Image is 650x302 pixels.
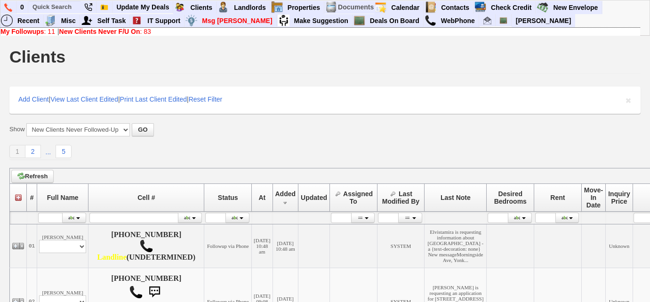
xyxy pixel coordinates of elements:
img: officebldg.png [45,15,56,26]
a: WebPhone [437,15,479,27]
a: Landlords [230,1,270,14]
img: money.png [185,15,197,26]
span: Move-In Date [584,186,603,209]
a: [PERSON_NAME] [512,15,575,27]
span: Updated [301,194,327,201]
td: [PERSON_NAME] [37,224,88,268]
a: Update My Deals [112,1,173,13]
img: call.png [139,239,153,253]
h4: [PHONE_NUMBER] (UNDETERMINED) [90,230,202,262]
a: Recent [14,15,44,27]
a: Deals On Board [366,15,424,27]
img: Bookmark.png [100,3,108,11]
a: Reset Filter [189,95,223,103]
input: Quick Search [29,1,80,13]
img: clients.png [174,1,185,13]
a: Check Credit [487,1,536,14]
a: 0 [16,1,28,13]
a: My Followups: 11 [0,28,55,35]
img: su2.jpg [278,15,289,26]
a: Clients [186,1,217,14]
div: | | | [9,87,641,114]
img: contact.png [425,1,436,13]
td: Elvistamira is requesting information about [GEOGRAPHIC_DATA] - a {text-decoration: none} New mes... [425,224,487,268]
a: View Last Client Edited [50,95,118,103]
span: Last Modified By [382,190,419,205]
td: Followup via Phone [204,224,252,268]
th: # [27,183,37,211]
span: Full Name [47,194,79,201]
font: Landline [97,253,127,262]
b: My Followups [0,28,44,35]
a: IT Support [144,15,185,27]
img: phone22.png [84,3,92,11]
img: gmoney.png [537,1,548,13]
td: 01 [27,224,37,268]
span: Added [275,190,296,198]
a: Add Client [18,95,49,103]
span: Assigned To [343,190,373,205]
span: Status [218,194,238,201]
a: 2 [25,145,41,158]
img: landlord.png [217,1,229,13]
a: Contacts [437,1,473,14]
img: sms.png [145,283,164,302]
b: Cablevision Lightpath, Inc. [97,253,127,262]
a: Self Task [94,15,130,27]
h1: Clients [9,48,65,65]
font: Msg [PERSON_NAME] [202,17,272,24]
a: Msg [PERSON_NAME] [198,15,276,27]
img: appt_icon.png [375,1,386,13]
label: Show [9,125,25,134]
img: recent.png [1,15,13,26]
span: Desired Bedrooms [494,190,527,205]
img: call.png [425,15,436,26]
b: New Clients Never F/U On [59,28,140,35]
img: call.png [129,285,143,299]
img: phone.png [4,3,12,12]
a: Refresh [11,170,54,183]
td: [DATE] 10:48 am [252,224,273,268]
div: | [0,28,640,35]
img: creditreport.png [474,1,486,13]
button: GO [132,123,153,136]
span: Rent [550,194,565,201]
img: chalkboard.png [499,16,507,24]
span: At [258,194,265,201]
span: Cell # [137,194,155,201]
a: Properties [284,1,324,14]
img: properties.png [271,1,283,13]
img: docs.png [325,1,337,13]
img: myadd.png [81,15,93,26]
a: 1 [9,145,25,158]
img: chalkboard.png [353,15,365,26]
a: New Clients Never F/U On: 83 [59,28,151,35]
td: Documents [337,1,374,14]
img: Renata@HomeSweetHomeProperties.com [483,16,491,24]
a: Print Last Client Edited [120,95,187,103]
a: 5 [56,145,72,158]
td: [DATE] 10:48 am [273,224,298,268]
span: Inquiry Price [608,190,630,205]
a: Make Suggestion [290,15,353,27]
a: Misc [57,15,80,27]
img: help2.png [131,15,143,26]
td: SYSTEM [377,224,425,268]
td: Unknown [606,224,633,268]
a: New Envelope [549,1,602,14]
a: ... [41,146,56,158]
span: Last Note [441,194,471,201]
a: Calendar [387,1,424,14]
